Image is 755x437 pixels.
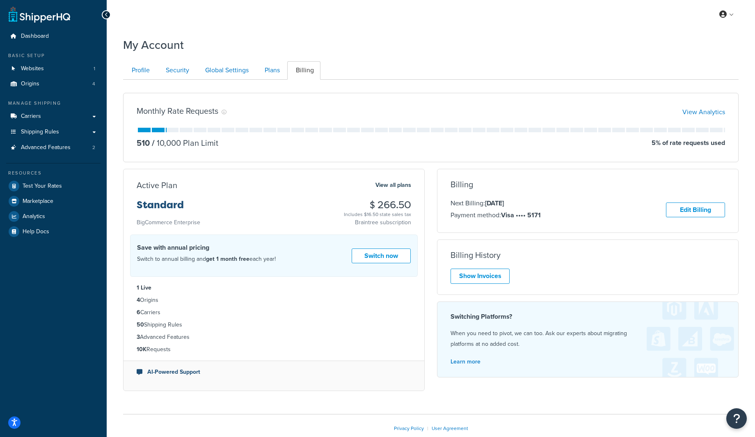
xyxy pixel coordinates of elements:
[6,76,101,92] li: Origins
[256,61,286,80] a: Plans
[137,254,276,264] p: Switch to annual billing and each year!
[197,61,255,80] a: Global Settings
[6,61,101,76] a: Websites 1
[23,228,49,235] span: Help Docs
[21,80,39,87] span: Origins
[137,200,200,217] h3: Standard
[6,61,101,76] li: Websites
[137,218,200,227] small: BigCommerce Enterprise
[451,210,541,221] p: Payment method:
[287,61,320,80] a: Billing
[652,137,725,149] p: 5 % of rate requests used
[137,333,140,341] strong: 3
[6,76,101,92] a: Origins 4
[137,333,411,342] li: Advanced Features
[137,137,150,149] p: 510
[21,129,59,136] span: Shipping Rules
[501,210,541,220] strong: Visa •••• 5171
[6,29,101,44] a: Dashboard
[137,345,411,354] li: Requests
[150,137,218,149] p: 10,000 Plan Limit
[451,312,725,322] h4: Switching Platforms?
[6,194,101,209] a: Marketplace
[344,218,411,227] p: Braintree subscription
[451,269,510,284] a: Show Invoices
[123,37,184,53] h1: My Account
[23,183,62,190] span: Test Your Rates
[23,198,53,205] span: Marketplace
[21,33,49,40] span: Dashboard
[21,113,41,120] span: Carriers
[137,308,140,317] strong: 6
[92,144,95,151] span: 2
[726,408,747,429] button: Open Resource Center
[152,137,155,149] span: /
[6,170,101,177] div: Resources
[344,210,411,218] div: Includes $16.50 state sales tax
[23,213,45,220] span: Analytics
[6,179,101,193] a: Test Your Rates
[375,180,411,191] a: View all plans
[6,109,101,124] a: Carriers
[137,296,140,304] strong: 4
[123,61,156,80] a: Profile
[21,65,44,72] span: Websites
[157,61,196,80] a: Security
[6,140,101,155] li: Advanced Features
[137,345,146,354] strong: 10K
[137,308,411,317] li: Carriers
[92,80,95,87] span: 4
[137,320,144,329] strong: 50
[137,368,411,377] li: AI-Powered Support
[137,320,411,329] li: Shipping Rules
[94,65,95,72] span: 1
[485,198,504,208] strong: [DATE]
[206,255,249,263] strong: get 1 month free
[6,140,101,155] a: Advanced Features 2
[6,52,101,59] div: Basic Setup
[451,198,541,209] p: Next Billing:
[427,425,428,432] span: |
[6,124,101,140] a: Shipping Rules
[682,107,725,117] a: View Analytics
[6,224,101,239] a: Help Docs
[451,357,480,366] a: Learn more
[137,106,218,115] h3: Monthly Rate Requests
[137,243,276,253] h4: Save with annual pricing
[137,181,177,190] h3: Active Plan
[352,248,411,264] a: Switch now
[451,328,725,350] p: When you need to pivot, we can too. Ask our experts about migrating platforms at no added cost.
[9,6,70,23] a: ShipperHQ Home
[451,180,473,189] h3: Billing
[394,425,424,432] a: Privacy Policy
[666,202,725,218] a: Edit Billing
[6,209,101,224] a: Analytics
[137,296,411,305] li: Origins
[344,200,411,210] h3: $ 266.50
[451,251,501,260] h3: Billing History
[6,100,101,107] div: Manage Shipping
[432,425,468,432] a: User Agreement
[21,144,71,151] span: Advanced Features
[137,283,151,292] strong: 1 Live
